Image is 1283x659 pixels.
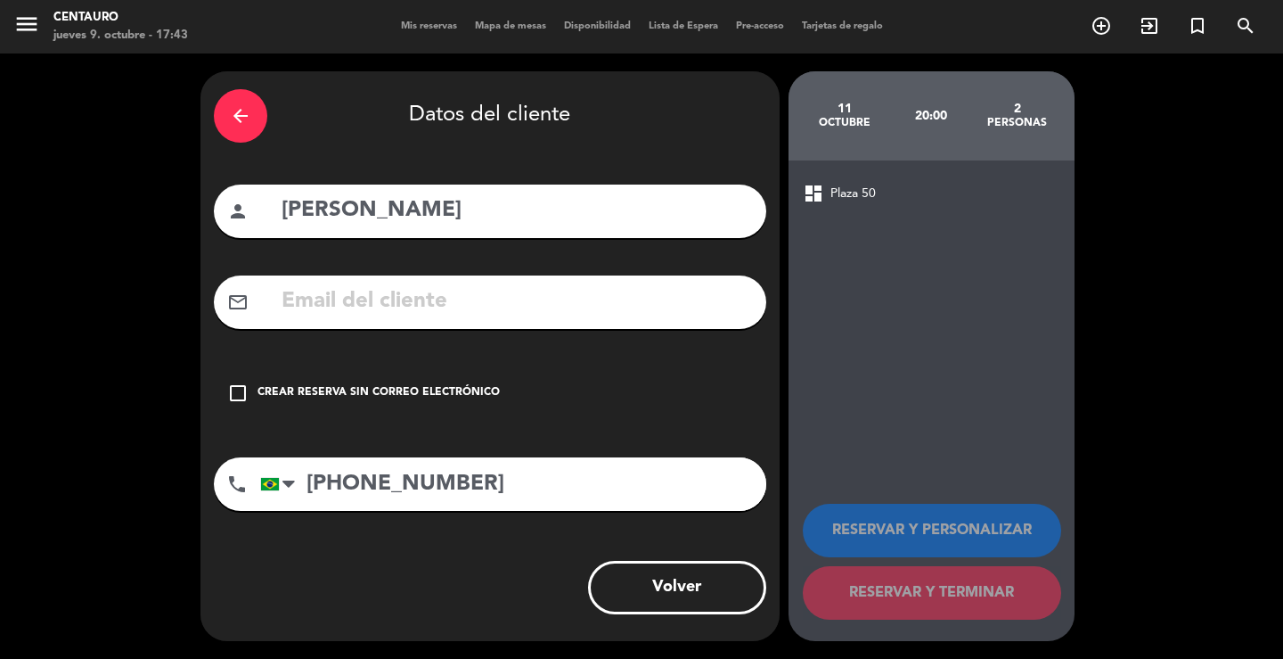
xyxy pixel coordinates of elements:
div: 20:00 [887,85,974,147]
span: dashboard [803,183,824,204]
input: Nombre del cliente [280,193,753,229]
i: menu [13,11,40,37]
span: Disponibilidad [555,21,640,31]
span: Pre-acceso [727,21,793,31]
div: 2 [974,102,1060,116]
div: Centauro [53,9,188,27]
i: person [227,201,249,222]
div: 11 [802,102,888,116]
span: Tarjetas de regalo [793,21,892,31]
i: search [1235,15,1256,37]
input: Número de teléfono... [260,457,766,511]
button: Volver [588,561,766,614]
i: arrow_back [230,105,251,127]
span: Plaza 50 [830,184,876,204]
i: add_circle_outline [1091,15,1112,37]
i: mail_outline [227,292,249,313]
div: Datos del cliente [214,85,766,147]
div: octubre [802,116,888,130]
i: check_box_outline_blank [227,383,249,404]
div: jueves 9. octubre - 17:43 [53,27,188,45]
i: phone [226,474,248,495]
div: personas [974,116,1060,130]
i: exit_to_app [1139,15,1160,37]
i: turned_in_not [1187,15,1208,37]
span: Mis reservas [392,21,466,31]
div: Brazil (Brasil): +55 [261,458,302,510]
span: Mapa de mesas [466,21,555,31]
span: Lista de Espera [640,21,727,31]
input: Email del cliente [280,284,753,320]
button: RESERVAR Y TERMINAR [803,566,1061,620]
button: menu [13,11,40,44]
div: Crear reserva sin correo electrónico [257,384,500,402]
button: RESERVAR Y PERSONALIZAR [803,504,1061,557]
